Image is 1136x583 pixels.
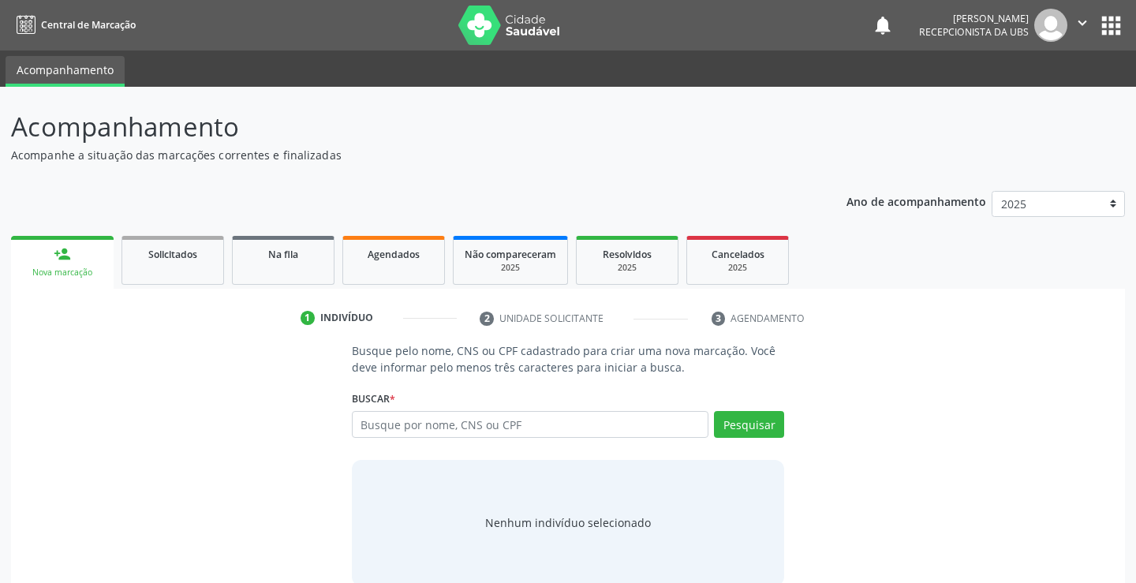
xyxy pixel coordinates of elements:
[712,248,764,261] span: Cancelados
[1034,9,1067,42] img: img
[1067,9,1097,42] button: 
[352,411,709,438] input: Busque por nome, CNS ou CPF
[485,514,651,531] div: Nenhum indivíduo selecionado
[698,262,777,274] div: 2025
[872,14,894,36] button: notifications
[41,18,136,32] span: Central de Marcação
[588,262,667,274] div: 2025
[11,147,790,163] p: Acompanhe a situação das marcações correntes e finalizadas
[6,56,125,87] a: Acompanhamento
[919,12,1029,25] div: [PERSON_NAME]
[465,262,556,274] div: 2025
[11,12,136,38] a: Central de Marcação
[1097,12,1125,39] button: apps
[352,387,395,411] label: Buscar
[268,248,298,261] span: Na fila
[301,311,315,325] div: 1
[465,248,556,261] span: Não compareceram
[11,107,790,147] p: Acompanhamento
[22,267,103,278] div: Nova marcação
[352,342,785,376] p: Busque pelo nome, CNS ou CPF cadastrado para criar uma nova marcação. Você deve informar pelo men...
[603,248,652,261] span: Resolvidos
[1074,14,1091,32] i: 
[846,191,986,211] p: Ano de acompanhamento
[714,411,784,438] button: Pesquisar
[368,248,420,261] span: Agendados
[320,311,373,325] div: Indivíduo
[919,25,1029,39] span: Recepcionista da UBS
[54,245,71,263] div: person_add
[148,248,197,261] span: Solicitados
